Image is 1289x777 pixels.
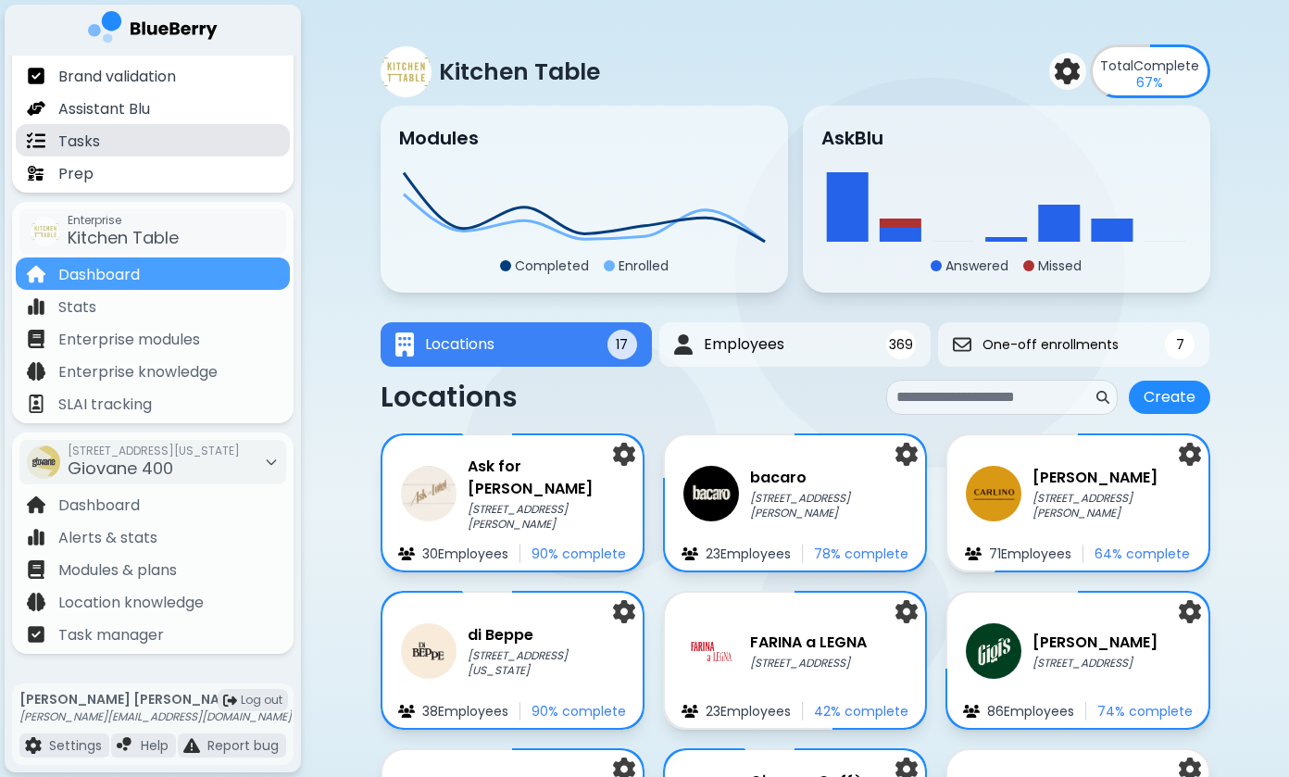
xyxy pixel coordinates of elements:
[27,495,45,514] img: file icon
[659,322,931,367] button: EmployeesEmployees369
[381,46,432,97] img: company thumbnail
[1038,257,1082,274] p: Missed
[49,737,102,754] p: Settings
[616,336,628,353] span: 17
[422,703,508,720] p: 38 Employee s
[422,545,508,562] p: 30 Employee s
[223,694,237,708] img: logout
[750,632,867,654] h3: FARINA a LEGNA
[58,394,152,416] p: SLAI tracking
[27,560,45,579] img: file icon
[814,545,908,562] p: 78 % complete
[58,495,140,517] p: Dashboard
[68,444,240,458] span: [STREET_ADDRESS][US_STATE]
[398,705,415,718] img: file icon
[381,381,518,414] p: Locations
[468,502,624,532] p: [STREET_ADDRESS][PERSON_NAME]
[398,547,415,560] img: file icon
[963,705,980,718] img: file icon
[750,491,907,520] p: [STREET_ADDRESS][PERSON_NAME]
[515,257,589,274] p: Completed
[27,362,45,381] img: file icon
[1100,56,1133,75] span: Total
[945,257,1008,274] p: Answered
[1100,57,1199,74] p: Complete
[613,443,635,466] img: settings
[68,213,179,228] span: Enterprise
[1096,391,1109,404] img: search icon
[889,336,913,353] span: 369
[19,691,292,708] p: [PERSON_NAME] [PERSON_NAME]
[27,625,45,644] img: file icon
[683,466,739,521] img: company thumbnail
[1032,632,1158,654] h3: [PERSON_NAME]
[241,693,282,708] span: Log out
[989,545,1071,562] p: 71 Employee s
[532,703,626,720] p: 90 % complete
[141,737,169,754] p: Help
[814,703,908,720] p: 42 % complete
[682,705,698,718] img: file icon
[1032,491,1189,520] p: [STREET_ADDRESS][PERSON_NAME]
[619,257,669,274] p: Enrolled
[207,737,279,754] p: Report bug
[1176,336,1184,353] span: 7
[706,545,791,562] p: 23 Employee s
[27,297,45,316] img: file icon
[439,56,600,87] p: Kitchen Table
[1129,381,1210,414] button: Create
[27,164,45,182] img: file icon
[19,709,292,724] p: [PERSON_NAME][EMAIL_ADDRESS][DOMAIN_NAME]
[1095,545,1190,562] p: 64 % complete
[706,703,791,720] p: 23 Employee s
[27,445,60,479] img: company thumbnail
[468,648,624,678] p: [STREET_ADDRESS][US_STATE]
[68,457,173,480] span: Giovane 400
[58,361,218,383] p: Enterprise knowledge
[895,600,918,623] img: settings
[938,322,1209,367] button: One-off enrollmentsOne-off enrollments7
[27,265,45,283] img: file icon
[674,334,693,356] img: Employees
[58,624,164,646] p: Task manager
[58,592,204,614] p: Location knowledge
[401,466,457,521] img: company thumbnail
[58,163,94,185] p: Prep
[58,264,140,286] p: Dashboard
[395,332,414,357] img: Locations
[682,547,698,560] img: file icon
[468,624,624,646] h3: di Beppe
[58,66,176,88] p: Brand validation
[425,333,494,356] span: Locations
[965,547,982,560] img: file icon
[1032,467,1189,489] h3: [PERSON_NAME]
[468,456,624,500] h3: Ask for [PERSON_NAME]
[1097,703,1193,720] p: 74 % complete
[58,329,200,351] p: Enterprise modules
[27,67,45,85] img: file icon
[895,443,918,466] img: settings
[27,593,45,611] img: file icon
[987,703,1074,720] p: 86 Employee s
[966,466,1021,521] img: company thumbnail
[399,124,479,152] h3: Modules
[27,99,45,118] img: file icon
[58,559,177,582] p: Modules & plans
[27,395,45,413] img: file icon
[613,600,635,623] img: settings
[1136,74,1163,91] p: 67 %
[27,132,45,150] img: file icon
[27,330,45,348] img: file icon
[58,527,157,549] p: Alerts & stats
[704,333,784,356] span: Employees
[381,322,652,367] button: LocationsLocations17
[25,737,42,754] img: file icon
[1179,443,1201,466] img: settings
[821,124,883,152] h3: AskBlu
[1032,656,1158,670] p: [STREET_ADDRESS]
[1179,600,1201,623] img: settings
[982,336,1119,353] span: One-off enrollments
[953,335,971,354] img: One-off enrollments
[532,545,626,562] p: 90 % complete
[27,528,45,546] img: file icon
